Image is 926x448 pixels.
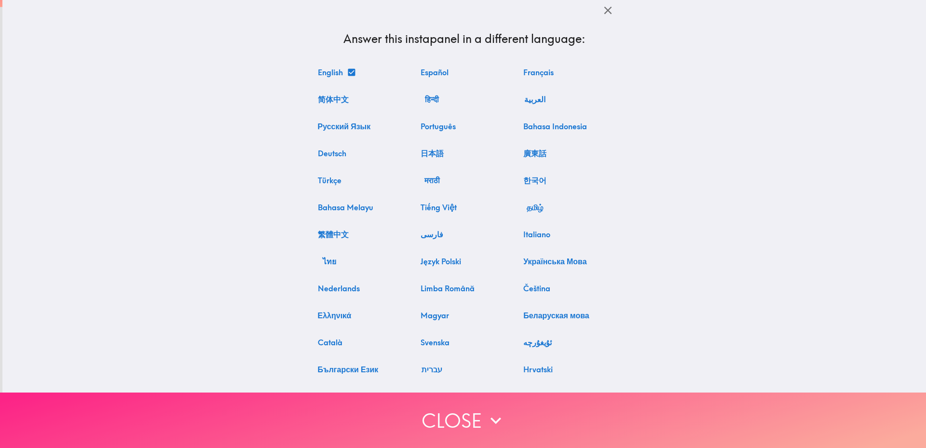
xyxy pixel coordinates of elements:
[314,306,355,325] button: Απαντήστε σε αυτό το instapanel στα Ελληνικά.
[417,90,448,109] button: इस instapanel को हिंदी में उत्तर दें।
[417,225,448,244] button: به این instapanel به زبان فارسی پاسخ دهید.
[417,252,465,271] button: Odpowiedz na ten instapanel w języku polskim.
[314,171,345,190] button: Bu instapanel'i Türkçe olarak yanıtlayın.
[519,63,558,82] button: Répondez à cet instapanel en français.
[314,144,350,163] button: Beantworten Sie dieses instapanel auf Deutsch.
[519,252,590,271] button: Дайте відповідь на цей instapanel українською мовою.
[519,198,550,217] button: இந்த instapanel-ஐ தமிழில் பதிலளிக்கவும்.
[417,117,460,136] button: Responda a este instapanel em português.
[314,360,382,379] button: Отговорете на този instapanel на български.
[519,360,557,379] button: Odgovorite na ovaj instapanel na hrvatskom.
[314,252,345,271] button: ตอบ instapanel นี้เป็นภาษาไทย.
[417,387,448,406] button: Vastaa tähän instapanel suomeksi.
[314,225,353,244] button: 用繁體中文回答這個instapanel。
[417,360,448,379] button: ענה על instapanel זה בעברית.
[314,90,353,109] button: 用简体中文回答这个instapanel。
[417,333,453,352] button: Svara på denna instapanel på svenska.
[519,387,565,406] button: Odpovedzte na tento instapanel v slovenčine.
[417,306,453,325] button: Válaszoljon erre az instapanel-re magyarul.
[314,31,615,47] h4: Answer this instapanel in a different language:
[417,171,448,190] button: या instapanel ला मराठीत उत्तर द्या.
[314,198,377,217] button: Jawab instapanel ini dalam Bahasa Melayu.
[519,306,593,325] button: Адкажыце на гэты instapanel па-беларуску.
[314,387,345,406] button: Besvar denne instapanel på dansk.
[314,117,375,136] button: Ответьте на этот instapanel на русском языке.
[314,279,364,298] button: Beantwoord dit instapanel in het Nederlands.
[417,198,461,217] button: Trả lời instapanel này bằng tiếng Việt.
[519,144,550,163] button: 用廣東話回答呢個instapanel。
[417,144,448,163] button: このinstapanelに日本語で回答してください。
[519,171,550,190] button: 이 instapanel에 한국어로 답하세요.
[519,90,550,109] button: أجب على هذا instapanel باللغة العربية.
[519,333,556,352] button: بۇ instapanel غا ئۇيغۇرچە جاۋاب بېرىڭ.
[519,117,591,136] button: Jawab instapanel ini dalam Bahasa Indonesia.
[519,279,554,298] button: Odpovězte na tento instapanel v češtině.
[314,333,346,352] button: Responeu aquest instapanel en català.
[314,63,358,82] button: Answer this instapanel in English.
[417,63,452,82] button: Responde a este instapanel en español.
[519,225,554,244] button: Rispondi a questo instapanel in italiano.
[417,279,478,298] button: Răspundeți la acest instapanel în limba română.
